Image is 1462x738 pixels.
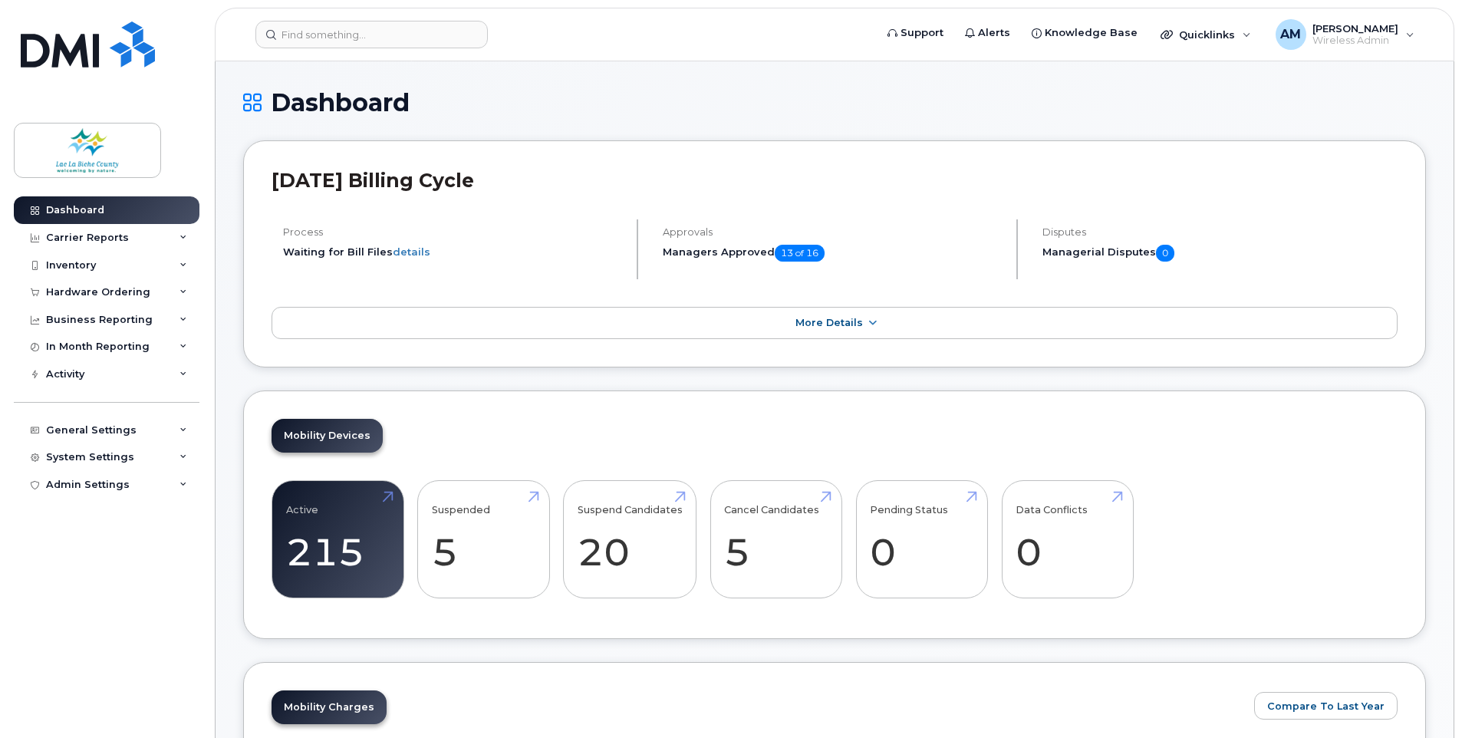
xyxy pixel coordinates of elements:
[1267,699,1385,713] span: Compare To Last Year
[272,690,387,724] a: Mobility Charges
[1156,245,1174,262] span: 0
[272,419,383,453] a: Mobility Devices
[283,226,624,238] h4: Process
[283,245,624,259] li: Waiting for Bill Files
[1254,692,1398,720] button: Compare To Last Year
[272,169,1398,192] h2: [DATE] Billing Cycle
[243,89,1426,116] h1: Dashboard
[663,226,1003,238] h4: Approvals
[663,245,1003,262] h5: Managers Approved
[578,489,683,590] a: Suspend Candidates 20
[286,489,390,590] a: Active 215
[1042,245,1398,262] h5: Managerial Disputes
[795,317,863,328] span: More Details
[1042,226,1398,238] h4: Disputes
[432,489,535,590] a: Suspended 5
[1016,489,1119,590] a: Data Conflicts 0
[393,245,430,258] a: details
[775,245,825,262] span: 13 of 16
[724,489,828,590] a: Cancel Candidates 5
[870,489,973,590] a: Pending Status 0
